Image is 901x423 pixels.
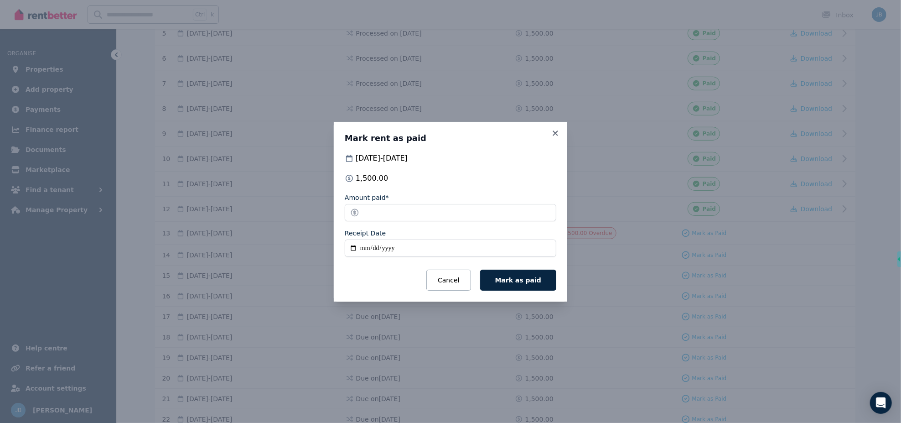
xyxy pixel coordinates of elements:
[495,277,541,284] span: Mark as paid
[480,270,556,291] button: Mark as paid
[870,392,892,414] div: Open Intercom Messenger
[345,133,556,144] h3: Mark rent as paid
[426,270,471,291] button: Cancel
[356,153,408,164] span: [DATE] - [DATE]
[356,173,388,184] span: 1,500.00
[345,193,389,202] label: Amount paid*
[345,229,386,238] label: Receipt Date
